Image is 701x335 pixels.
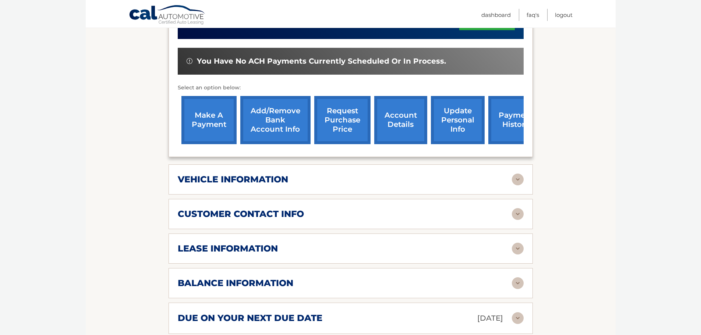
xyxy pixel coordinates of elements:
[527,9,539,21] a: FAQ's
[178,174,288,185] h2: vehicle information
[488,96,544,144] a: payment history
[129,5,206,26] a: Cal Automotive
[314,96,371,144] a: request purchase price
[181,96,237,144] a: make a payment
[374,96,427,144] a: account details
[178,243,278,254] h2: lease information
[512,312,524,324] img: accordion-rest.svg
[240,96,311,144] a: Add/Remove bank account info
[197,57,446,66] span: You have no ACH payments currently scheduled or in process.
[512,208,524,220] img: accordion-rest.svg
[178,278,293,289] h2: balance information
[481,9,511,21] a: Dashboard
[555,9,573,21] a: Logout
[178,313,322,324] h2: due on your next due date
[431,96,485,144] a: update personal info
[512,243,524,254] img: accordion-rest.svg
[512,277,524,289] img: accordion-rest.svg
[178,83,524,92] p: Select an option below:
[477,312,503,325] p: [DATE]
[187,58,192,64] img: alert-white.svg
[512,174,524,185] img: accordion-rest.svg
[178,209,304,220] h2: customer contact info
